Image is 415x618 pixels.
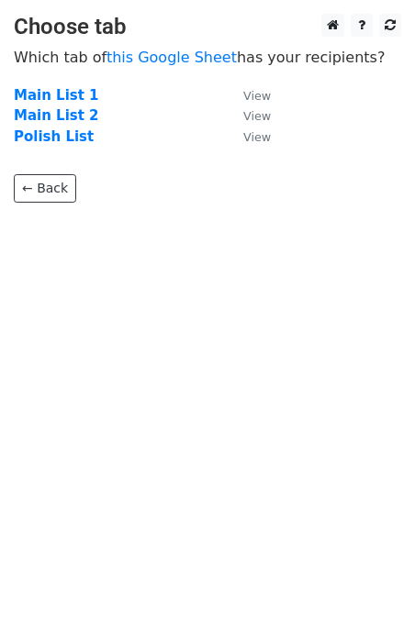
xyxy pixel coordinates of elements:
small: View [243,130,271,144]
a: Main List 1 [14,87,99,104]
a: View [225,128,271,145]
small: View [243,89,271,103]
a: View [225,87,271,104]
a: this Google Sheet [107,49,237,66]
a: ← Back [14,174,76,203]
p: Which tab of has your recipients? [14,48,401,67]
a: Polish List [14,128,94,145]
a: Main List 2 [14,107,99,124]
h3: Choose tab [14,14,401,40]
small: View [243,109,271,123]
a: View [225,107,271,124]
